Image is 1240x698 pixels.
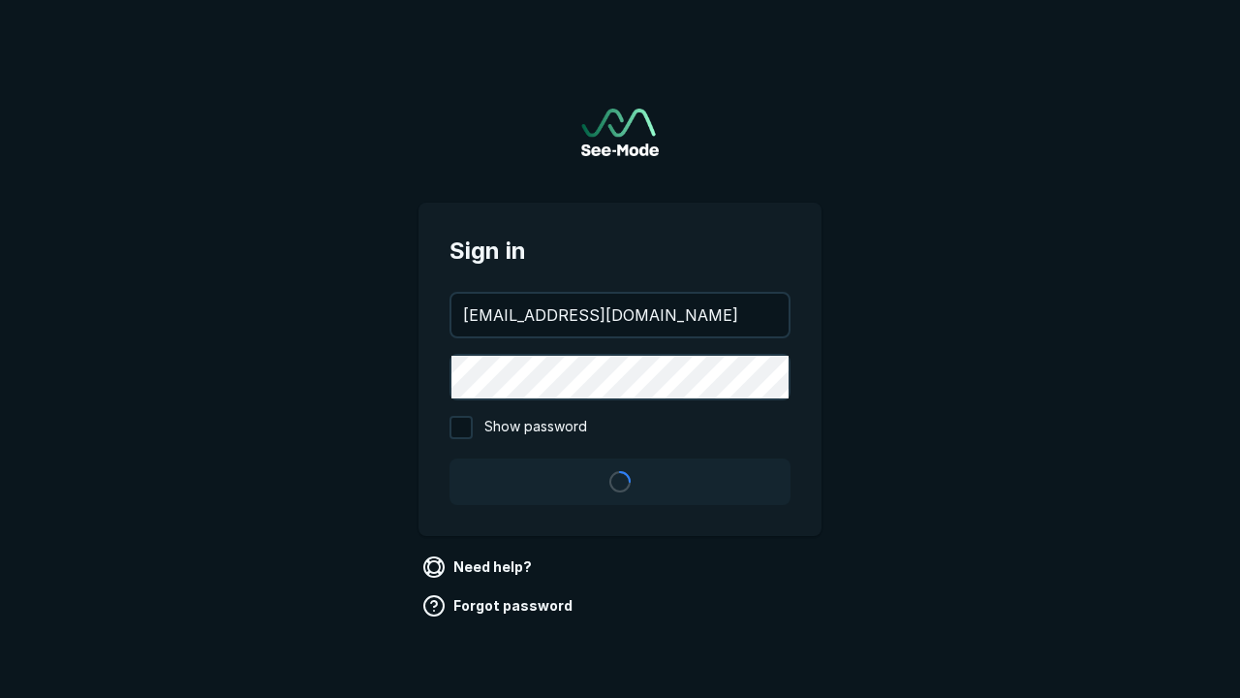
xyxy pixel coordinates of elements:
span: Show password [484,416,587,439]
a: Go to sign in [581,109,659,156]
a: Forgot password [418,590,580,621]
input: your@email.com [451,294,789,336]
span: Sign in [449,234,790,269]
img: See-Mode Logo [581,109,659,156]
a: Need help? [418,552,540,583]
